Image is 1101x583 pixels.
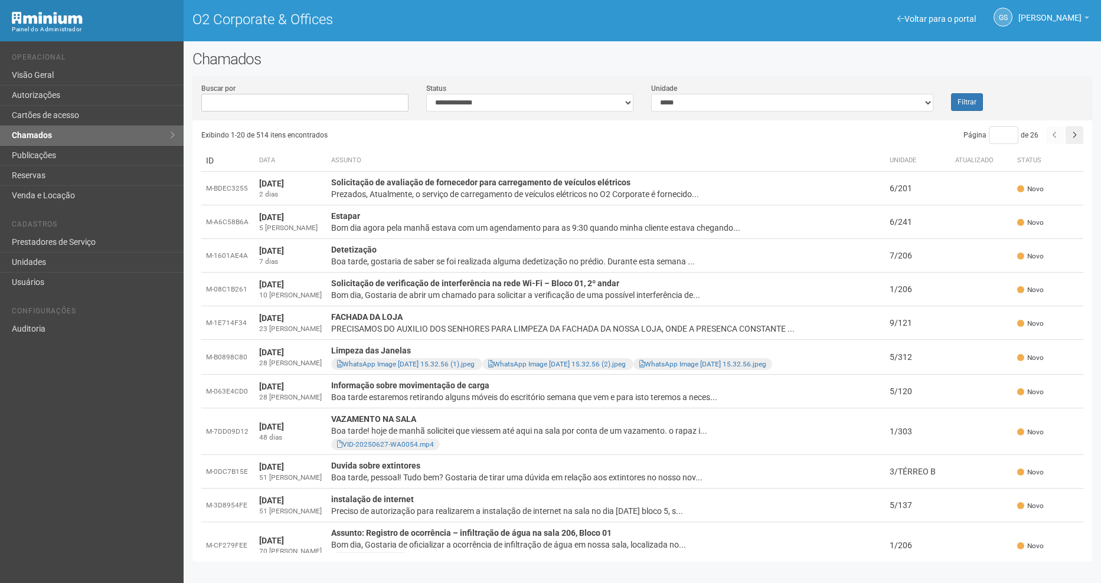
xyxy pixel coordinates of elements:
[331,391,880,403] div: Boa tarde estaremos retirando alguns móveis do escritório semana que vem e para isto teremos a ne...
[259,313,284,323] strong: [DATE]
[885,273,950,306] td: 1/206
[331,505,880,517] div: Preciso de autorização para realizarem a instalação de internet na sala no dia [DATE] bloco 5, s...
[201,489,254,522] td: M-3D8954FE
[192,12,633,27] h1: O2 Corporate & Offices
[331,188,880,200] div: Prezados, Atualmente, o serviço de carregamento de veículos elétricos no O2 Corporate é fornecido...
[259,496,284,505] strong: [DATE]
[885,455,950,489] td: 3/TÉRREO B
[201,306,254,340] td: M-1E714F34
[994,8,1012,27] a: GS
[12,307,175,319] li: Configurações
[1018,15,1089,24] a: [PERSON_NAME]
[951,93,983,111] button: Filtrar
[337,360,475,368] a: WhatsApp Image [DATE] 15.32.56 (1).jpeg
[331,323,880,335] div: PRECISAMOS DO AUXILIO DOS SENHORES PARA LIMPEZA DA FACHADA DA NOSSA LOJA, ONDE A PRESENCA CONSTAN...
[12,220,175,232] li: Cadastros
[259,280,284,289] strong: [DATE]
[259,246,284,256] strong: [DATE]
[1017,541,1044,551] span: Novo
[259,506,322,516] div: 51 [PERSON_NAME]
[12,12,83,24] img: Minium
[201,340,254,375] td: M-B0898C80
[885,340,950,375] td: 5/312
[201,375,254,408] td: M-063E4CD0
[259,536,284,545] strong: [DATE]
[1017,319,1044,329] span: Novo
[192,50,1092,68] h2: Chamados
[259,546,322,556] div: 70 [PERSON_NAME]
[259,324,322,334] div: 23 [PERSON_NAME]
[331,346,411,355] strong: Limpeza das Janelas
[331,494,414,504] strong: instalação de internet
[1017,184,1044,194] span: Novo
[331,528,612,538] strong: Assunto: Registro de ocorrência – infiltração de água na sala 206, Bloco 01
[885,408,950,455] td: 1/303
[259,290,322,300] div: 10 [PERSON_NAME]
[259,358,322,368] div: 28 [PERSON_NAME]
[331,211,360,221] strong: Estapar
[201,273,254,306] td: M-08C1B261
[963,131,1038,139] span: Página de 26
[201,239,254,273] td: M-1601AE4A
[488,360,626,368] a: WhatsApp Image [DATE] 15.32.56 (2).jpeg
[201,172,254,205] td: M-BDEC3255
[885,489,950,522] td: 5/137
[331,539,880,551] div: Bom dia, Gostaria de oficializar a ocorrência de infiltração de água em nossa sala, localizada no...
[331,279,619,288] strong: Solicitação de verificação de interferência na rede Wi-Fi – Bloco 01, 2º andar
[897,14,976,24] a: Voltar para o portal
[201,126,643,144] div: Exibindo 1-20 de 514 itens encontrados
[885,375,950,408] td: 5/120
[201,150,254,172] td: ID
[1017,285,1044,295] span: Novo
[331,425,880,437] div: Boa tarde! hoje de manhã solicitei que viessem até aqui na sala por conta de um vazamento. o rapa...
[651,83,677,94] label: Unidade
[1017,387,1044,397] span: Novo
[331,245,377,254] strong: Detetização
[254,150,326,172] th: Data
[201,522,254,569] td: M-CF279FEE
[12,24,175,35] div: Painel do Administrador
[331,461,420,470] strong: Duvida sobre extintores
[426,83,446,94] label: Status
[259,422,284,431] strong: [DATE]
[259,212,284,222] strong: [DATE]
[259,382,284,391] strong: [DATE]
[885,522,950,569] td: 1/206
[259,392,322,402] div: 28 [PERSON_NAME]
[259,473,322,483] div: 51 [PERSON_NAME]
[331,178,630,187] strong: Solicitação de avaliação de fornecedor para carregamento de veículos elétricos
[331,312,403,322] strong: FACHADA DA LOJA
[12,53,175,65] li: Operacional
[885,239,950,273] td: 7/206
[259,433,322,443] div: 48 dias
[331,289,880,301] div: Bom dia, Gostaria de abrir um chamado para solicitar a verificação de uma possível interferência ...
[950,150,1012,172] th: Atualizado
[885,150,950,172] th: Unidade
[201,83,236,94] label: Buscar por
[331,414,416,424] strong: VAZAMENTO NA SALA
[885,306,950,340] td: 9/121
[259,189,322,199] div: 2 dias
[259,223,322,233] div: 5 [PERSON_NAME]
[1017,218,1044,228] span: Novo
[331,256,880,267] div: Boa tarde, gostaria de saber se foi realizada alguma dedetização no prédio. Durante esta semana ...
[259,179,284,188] strong: [DATE]
[201,455,254,489] td: M-0DC7B15E
[259,257,322,267] div: 7 dias
[639,360,766,368] a: WhatsApp Image [DATE] 15.32.56.jpeg
[1017,467,1044,477] span: Novo
[1017,353,1044,363] span: Novo
[885,172,950,205] td: 6/201
[331,222,880,234] div: Bom dia agora pela manhã estava com um agendamento para as 9:30 quando minha cliente estava chega...
[1012,150,1083,172] th: Status
[337,440,434,448] a: VID-20250627-WA0054.mp4
[201,408,254,455] td: M-7DD09D12
[1018,2,1082,22] span: Gabriela Souza
[201,205,254,239] td: M-A6C58B6A
[1017,427,1044,437] span: Novo
[885,205,950,239] td: 6/241
[1017,251,1044,261] span: Novo
[331,381,489,390] strong: Informação sobre movimentação de carga
[259,462,284,471] strong: [DATE]
[331,471,880,483] div: Boa tarde, pessoal! Tudo bem? Gostaria de tirar uma dúvida em relação aos extintores no nosso nov...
